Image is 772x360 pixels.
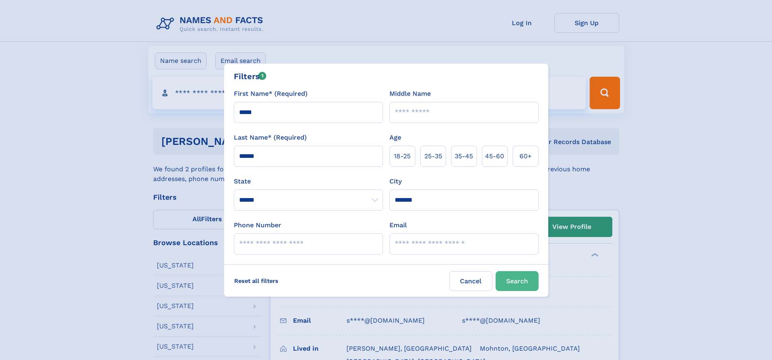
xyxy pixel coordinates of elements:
label: Phone Number [234,220,281,230]
span: 35‑45 [455,151,473,161]
span: 25‑35 [424,151,442,161]
label: State [234,177,383,186]
span: 45‑60 [485,151,504,161]
label: Last Name* (Required) [234,133,307,142]
label: City [389,177,402,186]
label: Email [389,220,407,230]
label: Cancel [449,271,492,291]
div: Filters [234,70,267,82]
button: Search [496,271,539,291]
label: Middle Name [389,89,431,99]
label: Age [389,133,401,142]
label: First Name* (Required) [234,89,308,99]
label: Reset all filters [229,271,284,291]
span: 18‑25 [394,151,411,161]
span: 60+ [520,151,532,161]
